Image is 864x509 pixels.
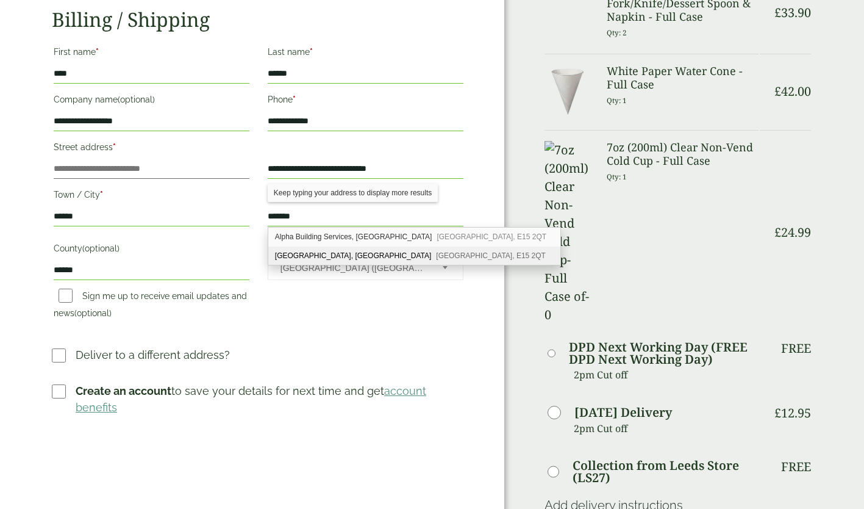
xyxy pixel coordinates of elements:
input: Sign me up to receive email updates and news(optional) [59,289,73,303]
span: [GEOGRAPHIC_DATA], E15 2QT [437,233,546,241]
label: DPD Next Working Day (FREE DPD Next Working Day) [569,341,759,366]
small: Qty: 1 [607,96,627,105]
label: Collection from Leeds Store (LS27) [573,460,759,484]
small: Qty: 1 [607,172,627,181]
bdi: 33.90 [774,4,811,21]
span: (optional) [74,308,112,318]
bdi: 24.99 [774,224,811,240]
span: Country/Region [268,254,463,280]
span: £ [774,83,781,99]
label: Sign me up to receive email updates and news [54,291,247,322]
abbr: required [310,47,313,57]
label: Street address [54,139,249,159]
strong: Create an account [76,384,171,397]
h2: Billing / Shipping [52,8,465,31]
label: Company name [54,91,249,112]
p: Free [781,341,811,356]
label: County [54,240,249,261]
p: Free [781,460,811,474]
abbr: required [96,47,99,57]
label: [DATE] Delivery [574,406,672,419]
div: Trinity Chapel, Abbey Road [268,247,560,265]
label: Town / City [54,186,249,207]
a: account benefits [76,384,426,414]
bdi: 42.00 [774,83,811,99]
p: Deliver to a different address? [76,347,230,363]
span: £ [774,405,781,421]
span: (optional) [82,244,120,253]
label: First name [54,43,249,64]
div: Alpha Building Services, Abbey Road [268,228,560,247]
small: Qty: 2 [607,28,627,37]
span: £ [774,4,781,21]
h3: White Paper Water Cone - Full Case [607,65,759,91]
p: 2pm Cut off [574,366,759,384]
label: Last name [268,43,463,64]
div: Keep typing your address to display more results [268,184,438,202]
abbr: required [293,95,296,104]
span: [GEOGRAPHIC_DATA], E15 2QT [436,251,546,260]
abbr: required [113,142,116,152]
bdi: 12.95 [774,405,811,421]
span: (optional) [118,95,155,104]
abbr: required [100,190,103,200]
p: to save your details for next time and get [76,383,465,416]
img: 7oz (200ml) Clear Non-Vend Cold Cup-Full Case of-0 [544,141,593,324]
span: United Kingdom (UK) [280,255,426,281]
label: Phone [268,91,463,112]
h3: 7oz (200ml) Clear Non-Vend Cold Cup - Full Case [607,141,759,167]
p: 2pm Cut off [574,419,759,438]
span: £ [774,224,781,240]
